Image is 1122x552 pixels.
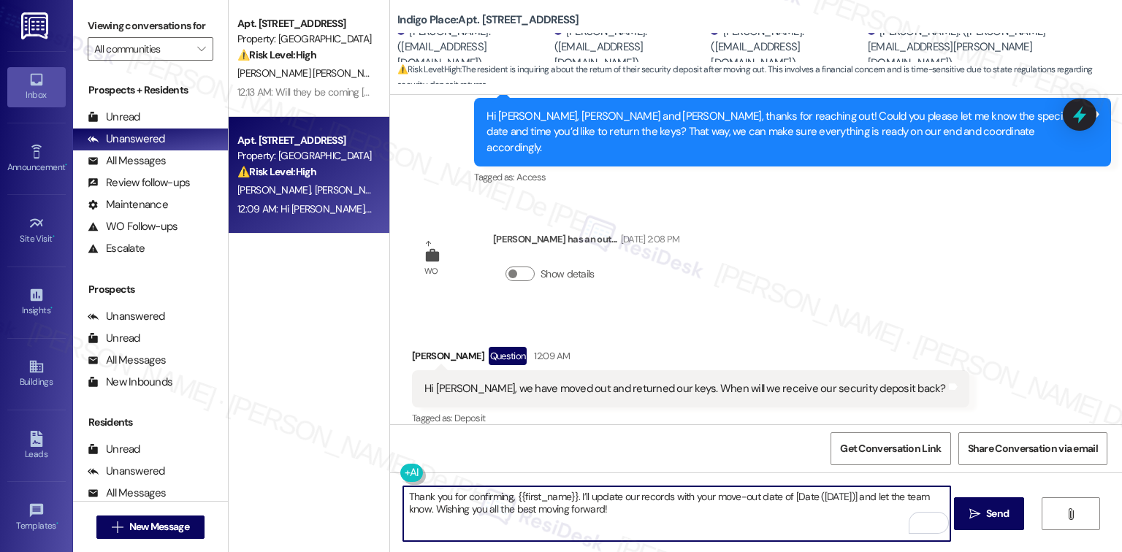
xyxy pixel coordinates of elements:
span: • [53,231,55,242]
span: Deposit [454,412,485,424]
div: Property: [GEOGRAPHIC_DATA] [237,31,373,47]
div: Question [489,347,527,365]
div: Unread [88,442,140,457]
div: Review follow-ups [88,175,190,191]
span: Get Conversation Link [840,441,941,456]
div: All Messages [88,486,166,501]
div: Unanswered [88,131,165,147]
div: Tagged as: [412,407,969,429]
div: [PERSON_NAME]. ([EMAIL_ADDRESS][DOMAIN_NAME]) [397,24,551,71]
b: Indigo Place: Apt. [STREET_ADDRESS] [397,12,579,28]
span: New Message [129,519,189,534]
button: Share Conversation via email [958,432,1107,465]
div: Escalate [88,241,145,256]
div: [PERSON_NAME]. ([EMAIL_ADDRESS][DOMAIN_NAME]) [554,24,708,71]
div: [PERSON_NAME]. ([EMAIL_ADDRESS][DOMAIN_NAME]) [711,24,864,71]
div: Prospects [73,282,228,297]
span: Access [516,171,546,183]
div: Residents [73,415,228,430]
a: Site Visit • [7,211,66,250]
div: Unread [88,110,140,125]
div: WO [424,264,438,279]
strong: ⚠️ Risk Level: High [237,165,316,178]
a: Leads [7,426,66,466]
i:  [197,43,205,55]
input: All communities [94,37,190,61]
i:  [1065,508,1076,520]
div: Prospects + Residents [73,83,228,98]
button: New Message [96,515,205,539]
a: Buildings [7,354,66,394]
div: Tagged as: [474,166,1111,188]
div: Property: [GEOGRAPHIC_DATA] [237,148,373,164]
div: All Messages [88,353,166,368]
textarea: To enrich screen reader interactions, please activate Accessibility in Grammarly extension settings [403,486,950,541]
a: Templates • [7,498,66,537]
i:  [112,521,123,533]
div: Hi [PERSON_NAME], we have moved out and returned our keys. When will we receive our security depo... [424,381,946,396]
div: Hi [PERSON_NAME], [PERSON_NAME] and [PERSON_NAME], thanks for reaching out! Could you please let ... [486,109,1088,156]
div: WO Follow-ups [88,219,178,234]
strong: ⚠️ Risk Level: High [237,48,316,61]
div: New Inbounds [88,375,172,390]
a: Insights • [7,283,66,322]
div: [PERSON_NAME] has an out... [493,231,679,252]
a: Inbox [7,67,66,107]
div: Unread [88,331,140,346]
div: [DATE] 2:08 PM [617,231,680,247]
button: Get Conversation Link [831,432,950,465]
span: [PERSON_NAME] [PERSON_NAME] [237,66,390,80]
div: 12:13 AM: Will they be coming [DATE]? [237,85,393,99]
div: Unanswered [88,309,165,324]
div: 12:09 AM [530,348,570,364]
div: All Messages [88,153,166,169]
span: [PERSON_NAME] [237,183,315,196]
label: Show details [541,267,595,282]
div: [PERSON_NAME]. ([PERSON_NAME][EMAIL_ADDRESS][PERSON_NAME][DOMAIN_NAME]) [868,24,1111,71]
div: Apt. [STREET_ADDRESS] [237,133,373,148]
i:  [969,508,980,520]
label: Viewing conversations for [88,15,213,37]
span: Send [986,506,1009,521]
span: Share Conversation via email [968,441,1098,456]
img: ResiDesk Logo [21,12,51,39]
span: • [50,303,53,313]
span: : The resident is inquiring about the return of their security deposit after moving out. This inv... [397,62,1122,93]
span: [PERSON_NAME] [315,183,392,196]
div: Unanswered [88,464,165,479]
div: Apt. [STREET_ADDRESS] [237,16,373,31]
button: Send [954,497,1025,530]
div: [PERSON_NAME] [412,347,969,370]
div: Maintenance [88,197,168,212]
strong: ⚠️ Risk Level: High [397,64,460,75]
div: 12:09 AM: Hi [PERSON_NAME], we have moved out and returned our keys. When will we receive our sec... [237,202,757,215]
span: • [65,160,67,170]
span: • [56,518,58,529]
